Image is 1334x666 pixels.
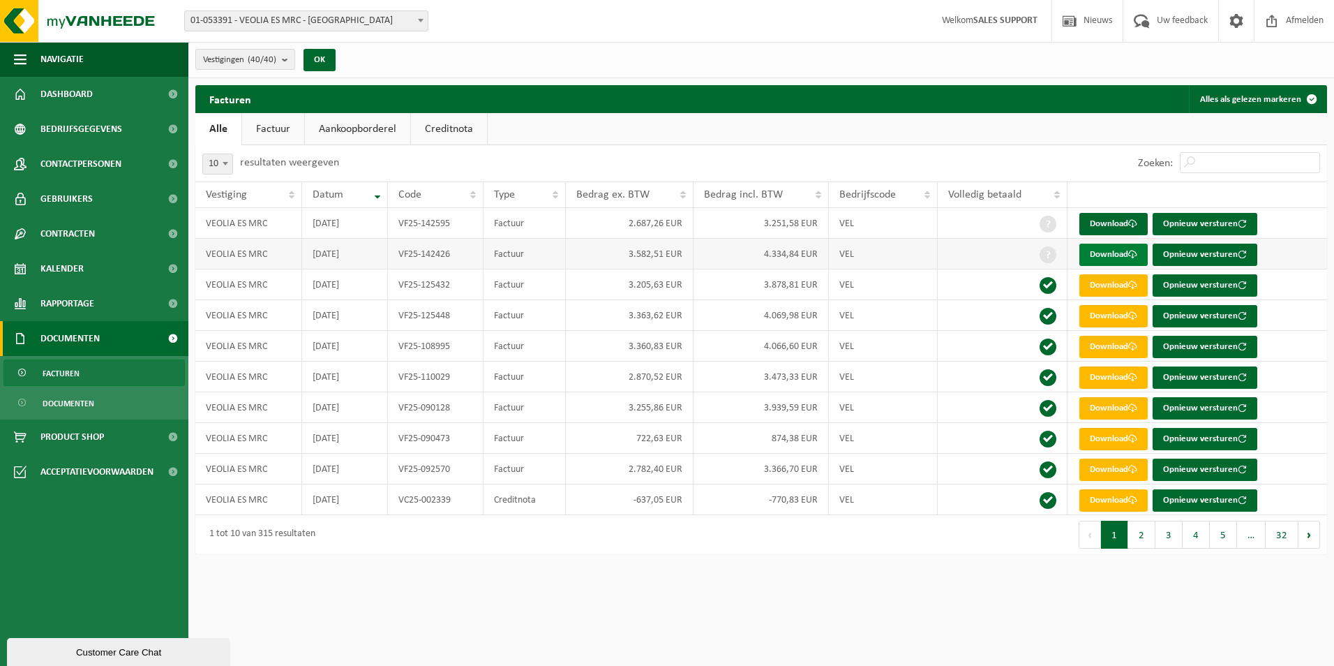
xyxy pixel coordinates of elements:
[388,362,484,392] td: VF25-110029
[829,269,938,300] td: VEL
[398,189,421,200] span: Code
[40,216,95,251] span: Contracten
[1153,397,1257,420] button: Opnieuw versturen
[184,10,428,31] span: 01-053391 - VEOLIA ES MRC - ANTWERPEN
[388,269,484,300] td: VF25-125432
[566,269,694,300] td: 3.205,63 EUR
[829,392,938,423] td: VEL
[40,454,153,489] span: Acceptatievoorwaarden
[1153,489,1257,512] button: Opnieuw versturen
[1153,213,1257,235] button: Opnieuw versturen
[694,362,829,392] td: 3.473,33 EUR
[388,392,484,423] td: VF25-090128
[839,189,896,200] span: Bedrijfscode
[206,189,247,200] span: Vestiging
[302,208,389,239] td: [DATE]
[566,392,694,423] td: 3.255,86 EUR
[388,454,484,484] td: VF25-092570
[195,331,302,362] td: VEOLIA ES MRC
[948,189,1021,200] span: Volledig betaald
[1153,459,1257,481] button: Opnieuw versturen
[694,331,829,362] td: 4.066,60 EUR
[303,49,336,71] button: OK
[566,454,694,484] td: 2.782,40 EUR
[829,362,938,392] td: VEL
[302,484,389,515] td: [DATE]
[302,331,389,362] td: [DATE]
[185,11,428,31] span: 01-053391 - VEOLIA ES MRC - ANTWERPEN
[195,208,302,239] td: VEOLIA ES MRC
[411,113,487,145] a: Creditnota
[829,331,938,362] td: VEL
[7,635,233,666] iframe: chat widget
[40,147,121,182] span: Contactpersonen
[694,269,829,300] td: 3.878,81 EUR
[388,423,484,454] td: VF25-090473
[43,360,80,387] span: Facturen
[694,484,829,515] td: -770,83 EUR
[566,484,694,515] td: -637,05 EUR
[694,239,829,269] td: 4.334,84 EUR
[388,484,484,515] td: VC25-002339
[1153,367,1257,389] button: Opnieuw versturen
[484,239,565,269] td: Factuur
[388,239,484,269] td: VF25-142426
[195,300,302,331] td: VEOLIA ES MRC
[305,113,410,145] a: Aankoopborderel
[195,362,302,392] td: VEOLIA ES MRC
[40,321,100,356] span: Documenten
[43,390,94,417] span: Documenten
[1153,244,1257,266] button: Opnieuw versturen
[484,331,565,362] td: Factuur
[566,300,694,331] td: 3.363,62 EUR
[484,269,565,300] td: Factuur
[829,423,938,454] td: VEL
[484,392,565,423] td: Factuur
[1183,521,1210,549] button: 4
[484,484,565,515] td: Creditnota
[302,392,389,423] td: [DATE]
[829,208,938,239] td: VEL
[566,362,694,392] td: 2.870,52 EUR
[1079,521,1101,549] button: Previous
[484,362,565,392] td: Factuur
[388,300,484,331] td: VF25-125448
[829,239,938,269] td: VEL
[195,239,302,269] td: VEOLIA ES MRC
[195,423,302,454] td: VEOLIA ES MRC
[566,331,694,362] td: 3.360,83 EUR
[1138,158,1173,169] label: Zoeken:
[248,55,276,64] count: (40/40)
[1189,85,1326,113] button: Alles als gelezen markeren
[694,423,829,454] td: 874,38 EUR
[195,85,265,112] h2: Facturen
[195,454,302,484] td: VEOLIA ES MRC
[1079,428,1148,450] a: Download
[3,390,185,416] a: Documenten
[40,42,84,77] span: Navigatie
[1079,274,1148,297] a: Download
[302,454,389,484] td: [DATE]
[829,300,938,331] td: VEL
[40,251,84,286] span: Kalender
[388,331,484,362] td: VF25-108995
[1298,521,1320,549] button: Next
[484,454,565,484] td: Factuur
[694,300,829,331] td: 4.069,98 EUR
[302,239,389,269] td: [DATE]
[3,360,185,386] a: Facturen
[202,522,315,547] div: 1 tot 10 van 315 resultaten
[203,50,276,71] span: Vestigingen
[566,423,694,454] td: 722,63 EUR
[704,189,783,200] span: Bedrag incl. BTW
[195,49,295,70] button: Vestigingen(40/40)
[302,423,389,454] td: [DATE]
[566,239,694,269] td: 3.582,51 EUR
[484,423,565,454] td: Factuur
[195,113,241,145] a: Alle
[1153,428,1257,450] button: Opnieuw versturen
[1079,213,1148,235] a: Download
[1153,305,1257,327] button: Opnieuw versturen
[1079,244,1148,266] a: Download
